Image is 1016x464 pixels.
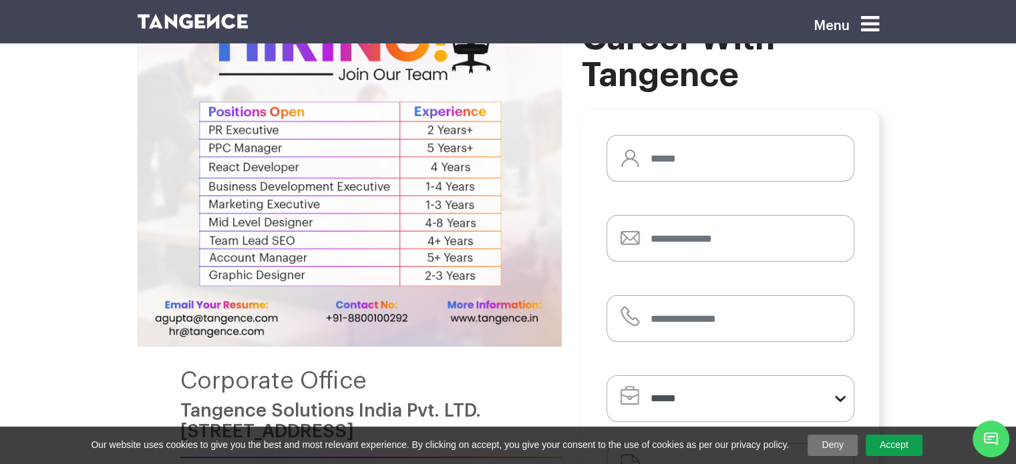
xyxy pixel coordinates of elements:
a: Tangence Solutions India Pvt. LTD.[STREET_ADDRESS] [180,401,481,441]
a: Deny [808,435,858,456]
span: Our website uses cookies to give you the best and most relevant experience. By clicking on accept... [91,439,789,452]
a: Accept [866,435,922,456]
img: logo SVG [138,14,248,29]
select: form-select-lg example [607,375,854,422]
span: Chat Widget [973,421,1009,457]
h4: Corporate Office [180,368,562,394]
